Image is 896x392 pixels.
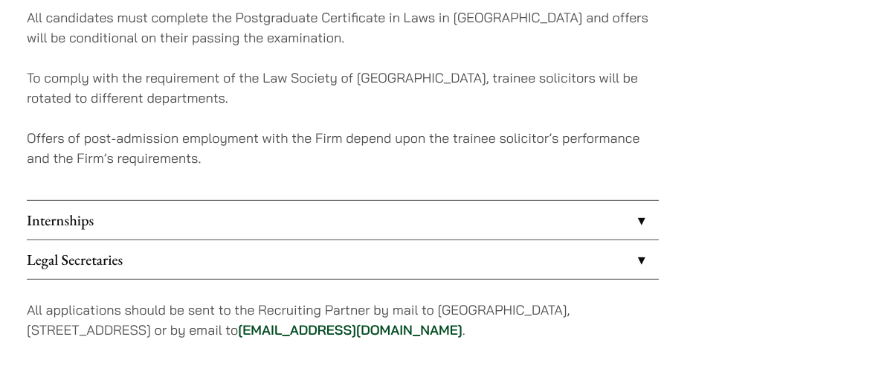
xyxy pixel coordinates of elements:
[27,240,659,279] a: Legal Secretaries
[27,300,659,340] p: All applications should be sent to the Recruiting Partner by mail to [GEOGRAPHIC_DATA], [STREET_A...
[27,7,659,48] p: All candidates must complete the Postgraduate Certificate in Laws in [GEOGRAPHIC_DATA] and offers...
[27,68,659,108] p: To comply with the requirement of the Law Society of [GEOGRAPHIC_DATA], trainee solicitors will b...
[27,128,659,168] p: Offers of post-admission employment with the Firm depend upon the trainee solicitor’s performance...
[27,201,659,240] a: Internships
[238,321,462,338] a: [EMAIL_ADDRESS][DOMAIN_NAME]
